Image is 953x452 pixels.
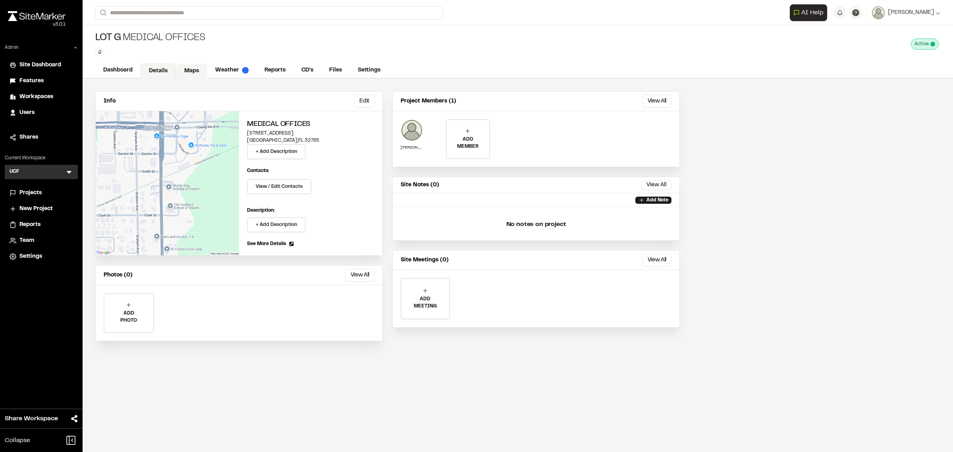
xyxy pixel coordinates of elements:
p: [GEOGRAPHIC_DATA] , FL 32765 [247,137,374,144]
p: Description: [247,207,374,214]
a: Users [10,108,73,117]
a: Workspaces [10,93,73,101]
span: Site Dashboard [19,61,61,70]
p: [STREET_ADDRESS] [247,130,374,137]
button: + Add Description [247,144,306,159]
button: + Add Description [247,217,306,232]
span: Collapse [5,436,30,445]
p: Contacts: [247,167,269,174]
span: Lot g [95,32,121,44]
a: Projects [10,189,73,197]
a: Shares [10,133,73,142]
button: View All [641,180,671,190]
button: View All [345,269,374,282]
span: Team [19,236,34,245]
a: Settings [350,63,388,78]
span: This project is active and counting against your active project count. [930,42,935,46]
h3: UCF [10,168,19,176]
button: Edit Tags [95,48,104,56]
p: Photos (0) [104,271,133,280]
p: ADD PHOTO [104,310,153,324]
span: Workspaces [19,93,53,101]
button: Open AI Assistant [790,4,827,21]
div: Open AI Assistant [790,4,830,21]
p: No notes on project [399,212,673,237]
p: Current Workspace [5,155,78,162]
a: Details [141,64,176,79]
span: Reports [19,220,41,229]
a: New Project [10,205,73,213]
a: Team [10,236,73,245]
img: User [872,6,885,19]
span: New Project [19,205,53,213]
p: ADD MEMBER [447,136,489,150]
a: Settings [10,252,73,261]
a: Reports [257,63,293,78]
h2: Medical offices [247,119,374,130]
div: This project is active and counting against your active project count. [911,39,939,50]
span: Users [19,108,35,117]
p: Info [104,97,116,106]
p: ADD MEETING [401,296,449,310]
a: CD's [293,63,321,78]
a: Reports [10,220,73,229]
span: Features [19,77,44,85]
img: rebrand.png [8,11,66,21]
a: Dashboard [95,63,141,78]
p: Site Notes (0) [401,181,439,189]
button: Search [95,6,110,19]
img: Andrea Rivero [401,119,423,141]
span: AI Help [801,8,824,17]
span: Projects [19,189,42,197]
p: Project Members (1) [401,97,456,106]
p: Admin [5,44,19,51]
button: View / Edit Contacts [247,179,311,194]
a: Site Dashboard [10,61,73,70]
button: View All [642,254,671,267]
p: [PERSON_NAME] [401,145,423,151]
span: [PERSON_NAME] [888,8,934,17]
a: Weather [207,63,257,78]
span: Shares [19,133,38,142]
button: Edit [354,95,374,108]
div: Oh geez...please don't... [8,21,66,28]
a: Features [10,77,73,85]
p: Add Note [646,197,668,204]
span: Settings [19,252,42,261]
span: Share Workspace [5,414,58,423]
button: View All [642,95,671,108]
p: Site Meetings (0) [401,256,449,265]
a: Files [321,63,350,78]
img: precipai.png [242,67,249,73]
button: [PERSON_NAME] [872,6,940,19]
a: Maps [176,64,207,79]
div: Medical offices [95,32,205,44]
span: See More Details [247,240,286,247]
span: Active [914,41,929,48]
